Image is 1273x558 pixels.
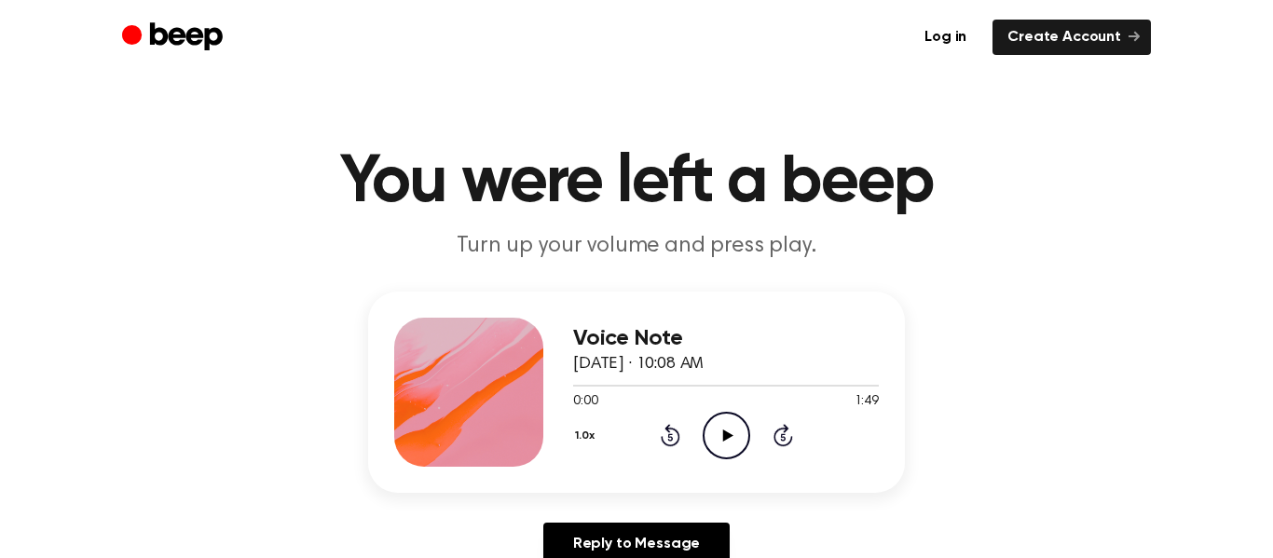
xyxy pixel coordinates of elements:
a: Log in [910,20,981,55]
span: [DATE] · 10:08 AM [573,356,704,373]
h3: Voice Note [573,326,879,351]
a: Beep [122,20,227,56]
button: 1.0x [573,420,602,452]
p: Turn up your volume and press play. [279,231,994,262]
span: 1:49 [855,392,879,412]
h1: You were left a beep [159,149,1114,216]
span: 0:00 [573,392,597,412]
a: Create Account [992,20,1151,55]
